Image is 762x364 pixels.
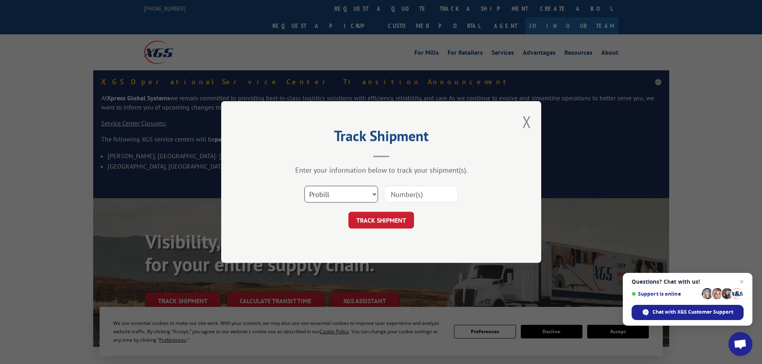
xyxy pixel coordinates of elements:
[348,212,414,229] button: TRACK SHIPMENT
[261,165,501,175] div: Enter your information below to track your shipment(s).
[632,291,699,297] span: Support is online
[652,308,733,316] span: Chat with XGS Customer Support
[728,332,752,356] a: Open chat
[632,278,744,285] span: Questions? Chat with us!
[261,130,501,145] h2: Track Shipment
[384,186,458,203] input: Number(s)
[632,305,744,320] span: Chat with XGS Customer Support
[522,111,531,132] button: Close modal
